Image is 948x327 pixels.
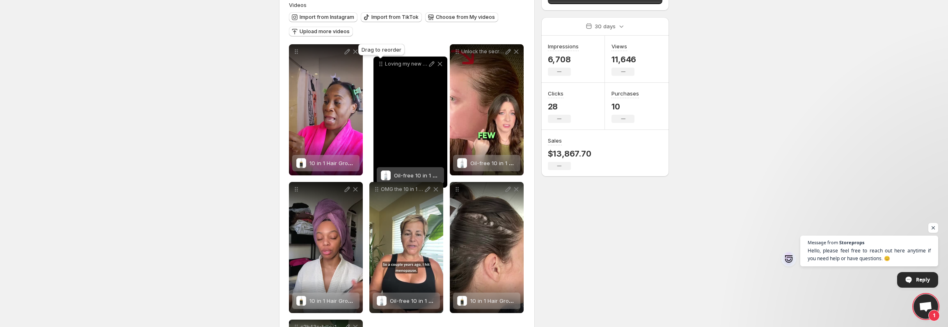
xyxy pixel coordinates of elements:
[289,182,363,313] div: 10 in 1 Hair Growth Oil10 in 1 Hair Growth Oil
[548,89,563,98] h3: Clicks
[390,297,477,304] span: Oil-free 10 in 1 Hair Growth Serum
[470,160,558,166] span: Oil-free 10 in 1 Hair Growth Serum
[296,158,306,168] img: 10 in 1 Hair Growth Oil
[296,296,306,306] img: 10 in 1 Hair Growth Oil
[289,27,353,36] button: Upload more videos
[611,42,627,50] h3: Views
[371,14,419,20] span: Import from TikTok
[928,310,940,321] span: 1
[394,172,481,179] span: Oil-free 10 in 1 Hair Growth Serum
[425,12,498,22] button: Choose from My videos
[289,2,307,8] span: Videos
[457,158,467,168] img: Oil-free 10 in 1 Hair Growth Serum
[470,297,527,304] span: 10 in 1 Hair Growth Oil
[839,240,864,245] span: Storeprops
[381,186,424,193] p: OMG the 10 in 1 hair growth serum with African chebe powder actually works My hairs never been th...
[611,54,636,64] p: 11,646
[377,296,387,306] img: Oil-free 10 in 1 Hair Growth Serum
[611,102,639,111] p: 10
[548,149,591,159] p: $13,867.70
[595,22,616,30] p: 30 days
[289,44,363,175] div: 10 in 1 Hair Growth Oil10 in 1 Hair Growth Oil
[548,42,579,50] h3: Impressions
[385,61,428,67] p: Loving my new hair The 10 in 1 serum with African chebe powder is a game-changer
[457,296,467,306] img: 10 in 1 Hair Growth Oil
[361,12,422,22] button: Import from TikTok
[309,160,366,166] span: 10 in 1 Hair Growth Oil
[450,182,524,313] div: 10 in 1 Hair Growth Oil10 in 1 Hair Growth Oil
[808,247,931,262] span: Hello, please feel free to reach out here anytime if you need help or have questions. 😊
[373,57,447,188] div: Loving my new hair The 10 in 1 serum with African chebe powder is a game-changerOil-free 10 in 1 ...
[436,14,495,20] span: Choose from My videos
[548,136,562,145] h3: Sales
[369,182,443,313] div: OMG the 10 in 1 hair growth serum with African chebe powder actually works My hairs never been th...
[914,294,938,319] div: Open chat
[808,240,838,245] span: Message from
[611,89,639,98] h3: Purchases
[300,14,354,20] span: Import from Instagram
[309,297,366,304] span: 10 in 1 Hair Growth Oil
[461,48,504,55] p: Unlock the secret to lush long locks Say goodbye to slow hair growth and hello to our 10 in 1 Hai...
[548,54,579,64] p: 6,708
[300,28,350,35] span: Upload more videos
[289,12,357,22] button: Import from Instagram
[548,102,571,111] p: 28
[916,272,930,287] span: Reply
[381,170,391,180] img: Oil-free 10 in 1 Hair Growth Serum
[450,44,524,175] div: Unlock the secret to lush long locks Say goodbye to slow hair growth and hello to our 10 in 1 Hai...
